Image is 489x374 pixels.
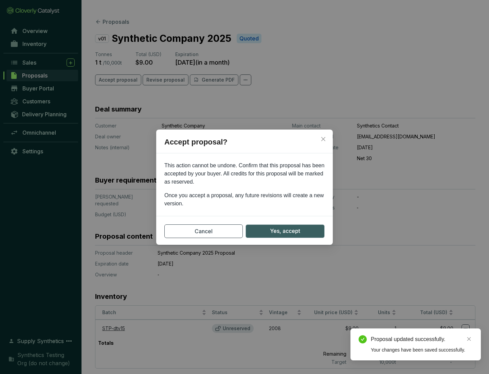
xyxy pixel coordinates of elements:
[156,136,333,153] h2: Accept proposal?
[465,335,473,343] a: Close
[321,136,326,142] span: close
[195,227,213,235] span: Cancel
[164,161,325,186] p: This action cannot be undone. Confirm that this proposal has been accepted by your buyer. All cre...
[318,136,329,142] span: Close
[371,335,473,343] div: Proposal updated successfully.
[246,224,325,238] button: Yes, accept
[467,337,471,341] span: close
[164,224,243,238] button: Cancel
[318,134,329,144] button: Close
[164,191,325,208] p: Once you accept a proposal, any future revisions will create a new version.
[359,335,367,343] span: check-circle
[371,346,473,354] div: Your changes have been saved successfully.
[270,227,300,235] span: Yes, accept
